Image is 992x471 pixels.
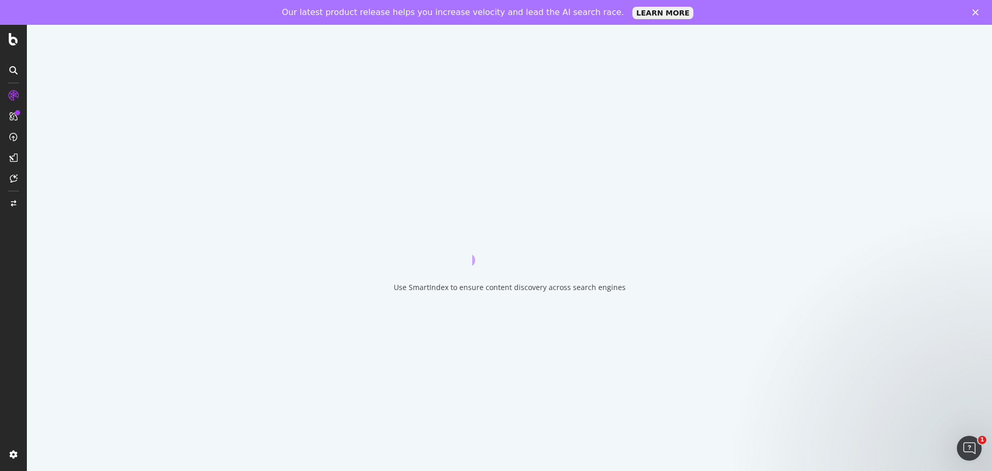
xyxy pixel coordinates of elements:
iframe: Intercom live chat [957,436,982,461]
div: Our latest product release helps you increase velocity and lead the AI search race. [282,7,624,18]
div: Use SmartIndex to ensure content discovery across search engines [394,282,626,293]
div: Close [972,9,983,16]
a: LEARN MORE [632,7,694,19]
div: animation [472,229,547,266]
span: 1 [978,436,986,444]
